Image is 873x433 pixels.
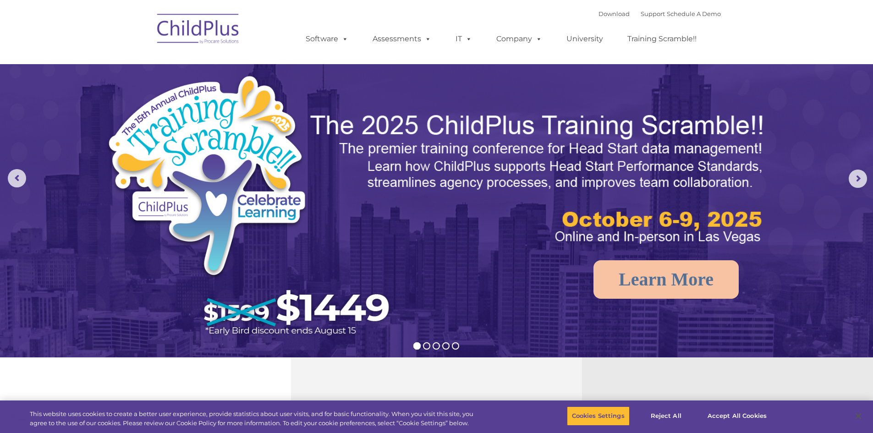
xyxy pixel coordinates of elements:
[153,7,244,53] img: ChildPlus by Procare Solutions
[30,410,480,428] div: This website uses cookies to create a better user experience, provide statistics about user visit...
[598,10,630,17] a: Download
[446,30,481,48] a: IT
[848,406,868,426] button: Close
[363,30,440,48] a: Assessments
[703,406,772,426] button: Accept All Cookies
[567,406,630,426] button: Cookies Settings
[296,30,357,48] a: Software
[641,10,665,17] a: Support
[487,30,551,48] a: Company
[667,10,721,17] a: Schedule A Demo
[598,10,721,17] font: |
[127,98,166,105] span: Phone number
[637,406,695,426] button: Reject All
[127,60,155,67] span: Last name
[618,30,706,48] a: Training Scramble!!
[593,260,739,299] a: Learn More
[557,30,612,48] a: University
